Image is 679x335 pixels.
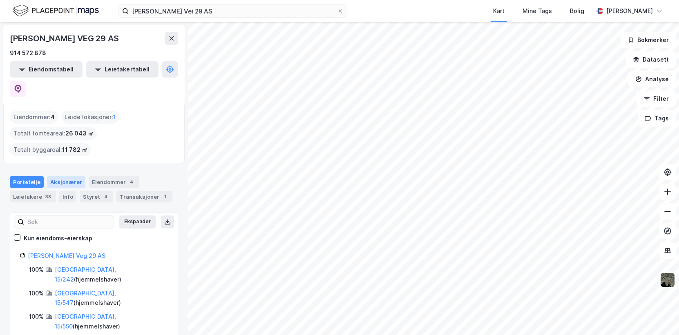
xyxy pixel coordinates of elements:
[24,216,114,228] input: Søk
[638,296,679,335] div: Kontrollprogram for chat
[10,48,46,58] div: 914 572 878
[62,145,87,155] span: 11 782 ㎡
[13,4,99,18] img: logo.f888ab2527a4732fd821a326f86c7f29.svg
[61,111,119,124] div: Leide lokasjoner :
[10,61,83,78] button: Eiendomstabell
[493,6,505,16] div: Kart
[10,127,97,140] div: Totalt tomteareal :
[637,91,676,107] button: Filter
[29,312,44,322] div: 100%
[44,193,53,201] div: 38
[638,296,679,335] iframe: Chat Widget
[626,51,676,68] button: Datasett
[29,288,44,298] div: 100%
[523,6,552,16] div: Mine Tags
[29,265,44,275] div: 100%
[59,191,76,202] div: Info
[55,266,116,283] a: [GEOGRAPHIC_DATA], 15/242
[55,313,116,330] a: [GEOGRAPHIC_DATA], 15/550
[10,143,91,156] div: Totalt byggareal :
[86,61,159,78] button: Leietakertabell
[570,6,584,16] div: Bolig
[24,233,92,243] div: Kun eiendoms-eierskap
[55,288,168,308] div: ( hjemmelshaver )
[51,112,55,122] span: 4
[127,178,136,186] div: 4
[628,71,676,87] button: Analyse
[28,252,105,259] a: [PERSON_NAME] Veg 29 AS
[621,32,676,48] button: Bokmerker
[161,193,169,201] div: 1
[660,272,675,288] img: 9k=
[89,176,139,188] div: Eiendommer
[80,191,113,202] div: Styret
[102,193,110,201] div: 4
[55,312,168,331] div: ( hjemmelshaver )
[119,215,156,229] button: Ekspander
[638,110,676,126] button: Tags
[113,112,116,122] span: 1
[55,265,168,284] div: ( hjemmelshaver )
[606,6,653,16] div: [PERSON_NAME]
[47,176,85,188] div: Aksjonærer
[116,191,172,202] div: Transaksjoner
[10,191,56,202] div: Leietakere
[10,111,58,124] div: Eiendommer :
[129,5,337,17] input: Søk på adresse, matrikkel, gårdeiere, leietakere eller personer
[65,129,94,138] span: 26 043 ㎡
[10,32,120,45] div: [PERSON_NAME] VEG 29 AS
[55,290,116,306] a: [GEOGRAPHIC_DATA], 15/547
[10,176,44,188] div: Portefølje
